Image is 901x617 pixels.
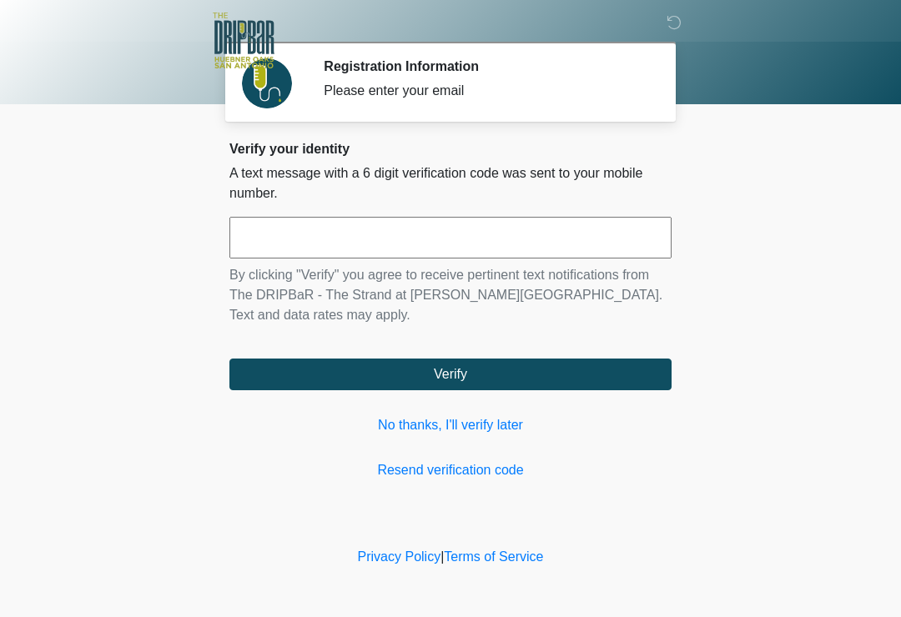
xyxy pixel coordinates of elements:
p: By clicking "Verify" you agree to receive pertinent text notifications from The DRIPBaR - The Str... [229,265,672,325]
a: Terms of Service [444,549,543,564]
img: Agent Avatar [242,58,292,108]
a: | [440,549,444,564]
a: No thanks, I'll verify later [229,415,672,435]
a: Resend verification code [229,460,672,480]
img: The DRIPBaR - The Strand at Huebner Oaks Logo [213,13,274,68]
p: A text message with a 6 digit verification code was sent to your mobile number. [229,163,672,203]
div: Please enter your email [324,81,647,101]
h2: Verify your identity [229,141,672,157]
a: Privacy Policy [358,549,441,564]
button: Verify [229,359,672,390]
